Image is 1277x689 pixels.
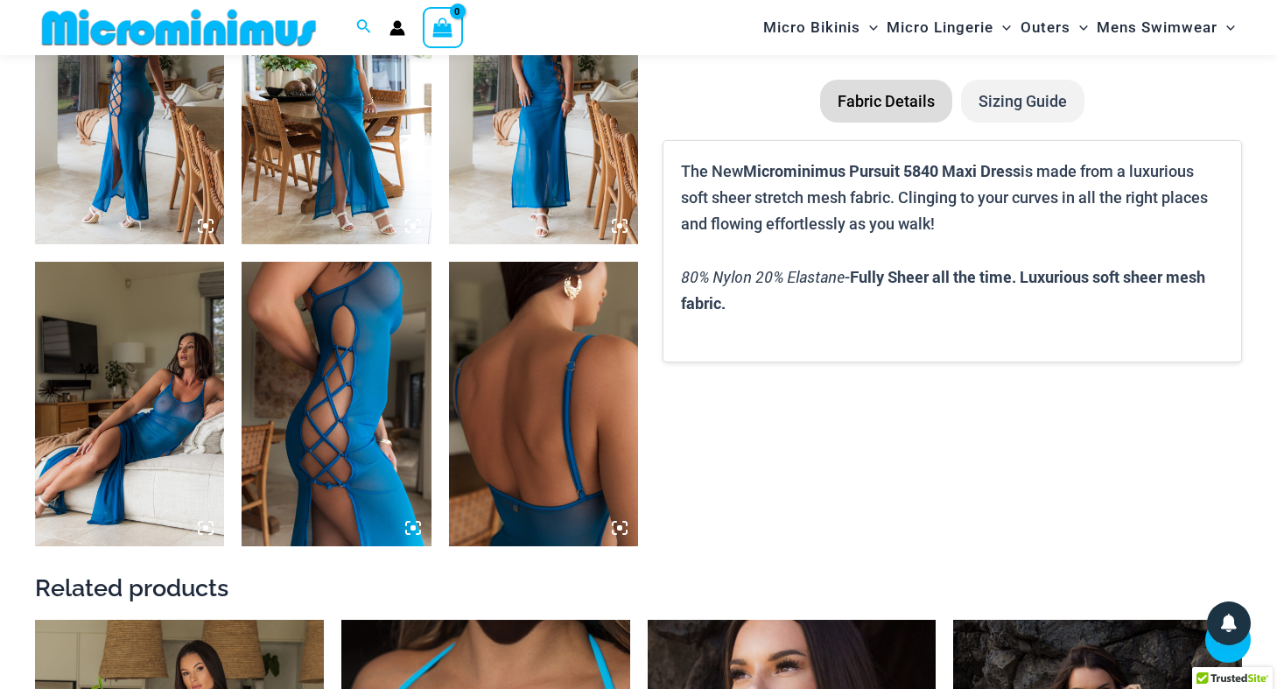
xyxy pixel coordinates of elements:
span: Mens Swimwear [1097,5,1217,50]
img: Pursuit Sapphire Blue 5840 Dress [449,262,638,546]
li: Sizing Guide [961,80,1084,123]
a: Micro BikinisMenu ToggleMenu Toggle [759,5,882,50]
span: Menu Toggle [860,5,878,50]
span: Micro Bikinis [763,5,860,50]
img: Pursuit Sapphire Blue 5840 Dress [35,262,224,546]
li: Fabric Details [820,80,952,123]
a: View Shopping Cart, empty [423,7,463,47]
a: Micro LingerieMenu ToggleMenu Toggle [882,5,1015,50]
a: Search icon link [356,17,372,39]
span: Menu Toggle [1070,5,1088,50]
p: - [681,264,1224,316]
p: The New is made from a luxurious soft sheer stretch mesh fabric. Clinging to your curves in all t... [681,158,1224,236]
img: MM SHOP LOGO FLAT [35,8,323,47]
h2: Related products [35,573,1242,603]
span: Micro Lingerie [887,5,993,50]
span: Menu Toggle [993,5,1011,50]
b: Fully Sheer all the time. Luxurious soft sheer mesh fabric. [681,266,1205,313]
a: OutersMenu ToggleMenu Toggle [1016,5,1092,50]
a: Account icon link [389,20,405,36]
span: Outers [1021,5,1070,50]
span: Menu Toggle [1217,5,1235,50]
b: Microminimus Pursuit 5840 Maxi Dress [743,160,1021,181]
a: Mens SwimwearMenu ToggleMenu Toggle [1092,5,1239,50]
nav: Site Navigation [756,3,1242,53]
i: 80% Nylon 20% Elastane [681,266,845,287]
img: Pursuit Sapphire Blue 5840 Dress [242,262,431,546]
